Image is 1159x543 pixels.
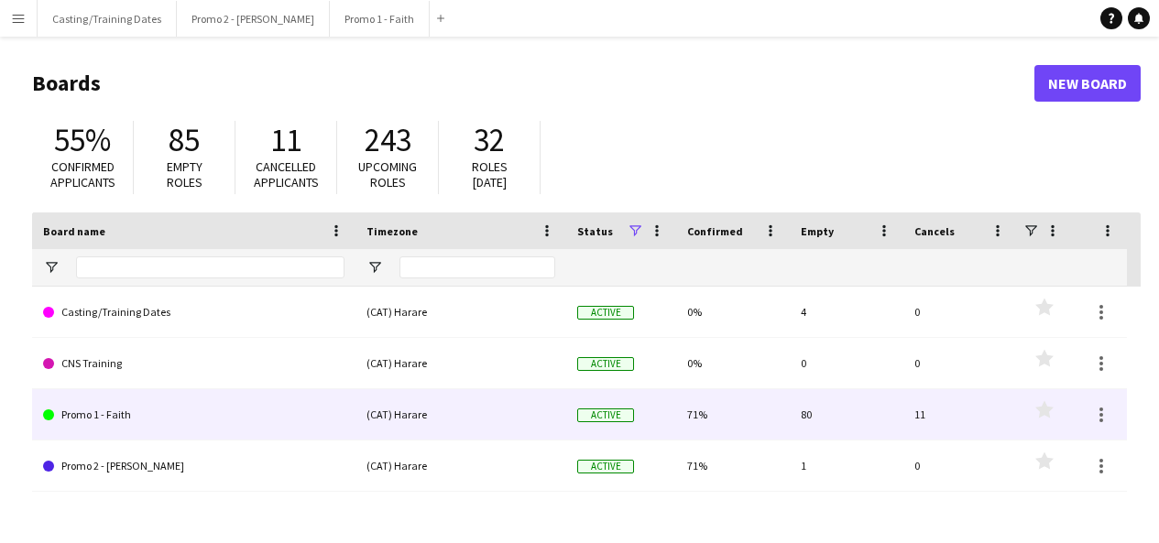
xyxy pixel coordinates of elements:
div: 4 [790,287,903,337]
div: 0% [676,338,790,388]
span: Confirmed applicants [50,158,115,190]
span: 55% [54,120,111,160]
a: CNS Training [43,338,344,389]
div: 80 [790,389,903,440]
span: Empty [801,224,834,238]
span: Confirmed [687,224,743,238]
div: (CAT) Harare [355,440,566,491]
input: Board name Filter Input [76,256,344,278]
span: Cancels [914,224,955,238]
button: Open Filter Menu [366,259,383,276]
a: Casting/Training Dates [43,287,344,338]
span: Active [577,408,634,422]
button: Open Filter Menu [43,259,60,276]
button: Promo 2 - [PERSON_NAME] [177,1,330,37]
span: Empty roles [167,158,202,190]
div: 71% [676,440,790,491]
span: Active [577,460,634,473]
a: New Board [1034,65,1141,102]
span: 243 [365,120,411,160]
span: Cancelled applicants [254,158,319,190]
button: Casting/Training Dates [38,1,177,37]
div: 71% [676,389,790,440]
h1: Boards [32,70,1034,97]
span: 32 [474,120,505,160]
span: Status [577,224,613,238]
span: Active [577,306,634,320]
div: (CAT) Harare [355,389,566,440]
input: Timezone Filter Input [399,256,555,278]
a: Promo 2 - [PERSON_NAME] [43,440,344,492]
span: 11 [270,120,301,160]
div: 0 [903,287,1017,337]
div: 0 [903,338,1017,388]
span: Board name [43,224,105,238]
span: 85 [169,120,200,160]
span: Roles [DATE] [472,158,508,190]
div: 1 [790,440,903,491]
span: Active [577,357,634,371]
div: 0 [790,338,903,388]
div: (CAT) Harare [355,338,566,388]
div: 0% [676,287,790,337]
a: Promo 1 - Faith [43,389,344,440]
div: 0 [903,440,1017,491]
div: 11 [903,389,1017,440]
button: Promo 1 - Faith [330,1,430,37]
span: Upcoming roles [358,158,417,190]
div: (CAT) Harare [355,287,566,337]
span: Timezone [366,224,418,238]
